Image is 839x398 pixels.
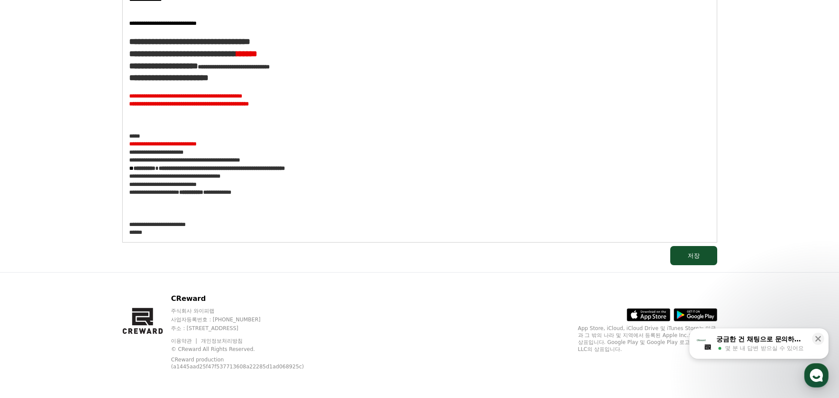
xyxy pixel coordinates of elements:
[171,346,324,353] p: © CReward All Rights Reserved.
[134,289,145,296] span: 설정
[688,251,700,260] div: 저장
[578,325,717,353] p: App Store, iCloud, iCloud Drive 및 iTunes Store는 미국과 그 밖의 나라 및 지역에서 등록된 Apple Inc.의 서비스 상표입니다. Goo...
[171,316,324,323] p: 사업자등록번호 : [PHONE_NUMBER]
[171,307,324,314] p: 주식회사 와이피랩
[80,290,90,297] span: 대화
[171,293,324,304] p: CReward
[27,289,33,296] span: 홈
[112,276,167,298] a: 설정
[57,276,112,298] a: 대화
[3,276,57,298] a: 홈
[670,246,717,265] button: 저장
[171,356,310,370] p: CReward production (a1445aad25f47f537713608a22285d1ad068925c)
[201,338,243,344] a: 개인정보처리방침
[171,325,324,332] p: 주소 : [STREET_ADDRESS]
[171,338,198,344] a: 이용약관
